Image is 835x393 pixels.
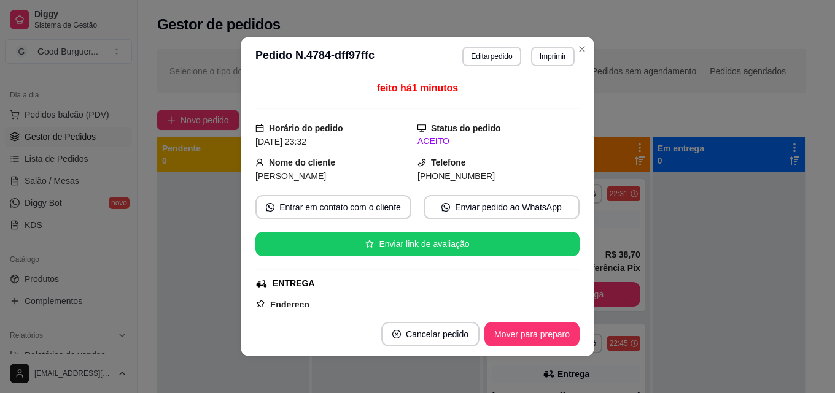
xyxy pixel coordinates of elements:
[255,124,264,132] span: calendar
[417,124,426,132] span: desktop
[255,195,411,219] button: whats-appEntrar em contato com o cliente
[255,232,580,256] button: starEnviar link de avaliação
[441,203,450,212] span: whats-app
[392,330,401,338] span: close-circle
[255,158,264,167] span: user
[417,171,495,181] span: [PHONE_NUMBER]
[431,158,466,167] strong: Telefone
[266,203,274,212] span: whats-app
[381,322,480,346] button: close-circleCancelar pedido
[377,83,458,93] span: feito há 1 minutos
[255,299,265,309] span: pushpin
[417,135,580,148] div: ACEITO
[431,123,501,133] strong: Status do pedido
[365,240,374,248] span: star
[273,277,314,290] div: ENTREGA
[255,171,326,181] span: [PERSON_NAME]
[462,47,521,66] button: Editarpedido
[572,39,592,59] button: Close
[255,47,375,66] h3: Pedido N. 4784-dff97ffc
[417,158,426,167] span: phone
[484,322,580,346] button: Mover para preparo
[424,195,580,219] button: whats-appEnviar pedido ao WhatsApp
[270,300,309,310] strong: Endereço
[269,123,343,133] strong: Horário do pedido
[531,47,575,66] button: Imprimir
[269,158,335,167] strong: Nome do cliente
[255,137,306,147] span: [DATE] 23:32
